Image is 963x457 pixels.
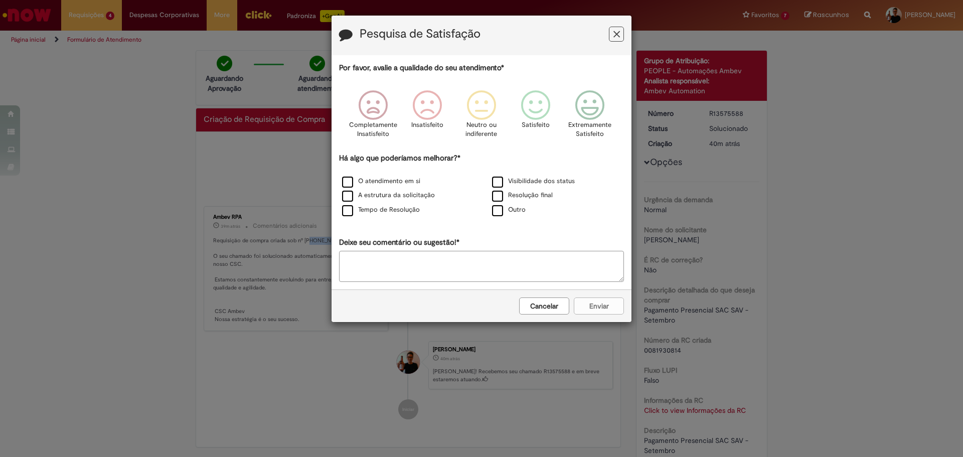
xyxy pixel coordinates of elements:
div: Extremamente Satisfeito [564,83,615,151]
label: Tempo de Resolução [342,205,420,215]
p: Insatisfeito [411,120,443,130]
label: Outro [492,205,526,215]
label: Deixe seu comentário ou sugestão!* [339,237,459,248]
label: O atendimento em si [342,177,420,186]
label: Visibilidade dos status [492,177,575,186]
div: Insatisfeito [402,83,453,151]
p: Satisfeito [522,120,550,130]
label: Pesquisa de Satisfação [360,28,480,41]
div: Neutro ou indiferente [456,83,507,151]
label: Resolução final [492,191,553,200]
p: Completamente Insatisfeito [349,120,397,139]
p: Extremamente Satisfeito [568,120,611,139]
label: A estrutura da solicitação [342,191,435,200]
p: Neutro ou indiferente [463,120,500,139]
div: Completamente Insatisfeito [347,83,398,151]
label: Por favor, avalie a qualidade do seu atendimento* [339,63,504,73]
div: Há algo que poderíamos melhorar?* [339,153,624,218]
div: Satisfeito [510,83,561,151]
button: Cancelar [519,297,569,315]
